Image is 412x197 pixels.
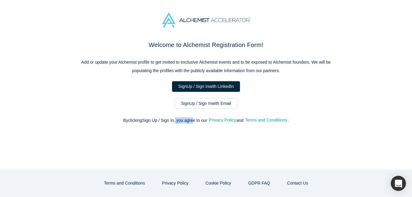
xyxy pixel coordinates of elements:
button: Privacy Policy [156,178,195,189]
p: By clicking Sign Up / Sign In , you agree to our and . [79,117,333,124]
img: Alchemist Accelerator Logo [162,13,250,28]
button: Privacy Policy [208,117,236,124]
button: Terms and Conditions [98,178,151,189]
p: Add or update your Alchemist profile to get invited to exclusive Alchemist events and to be expos... [79,58,333,75]
button: Cookie Policy [199,178,238,189]
a: SignUp / Sign Inwith Email [175,98,238,109]
a: GDPR FAQ [242,178,276,189]
h2: Welcome to Alchemist Registration Form! [79,40,333,49]
a: SignUp / Sign Inwith LinkedIn [172,81,240,92]
button: Terms and Conditions [245,117,288,124]
button: Contact Us [281,178,314,189]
